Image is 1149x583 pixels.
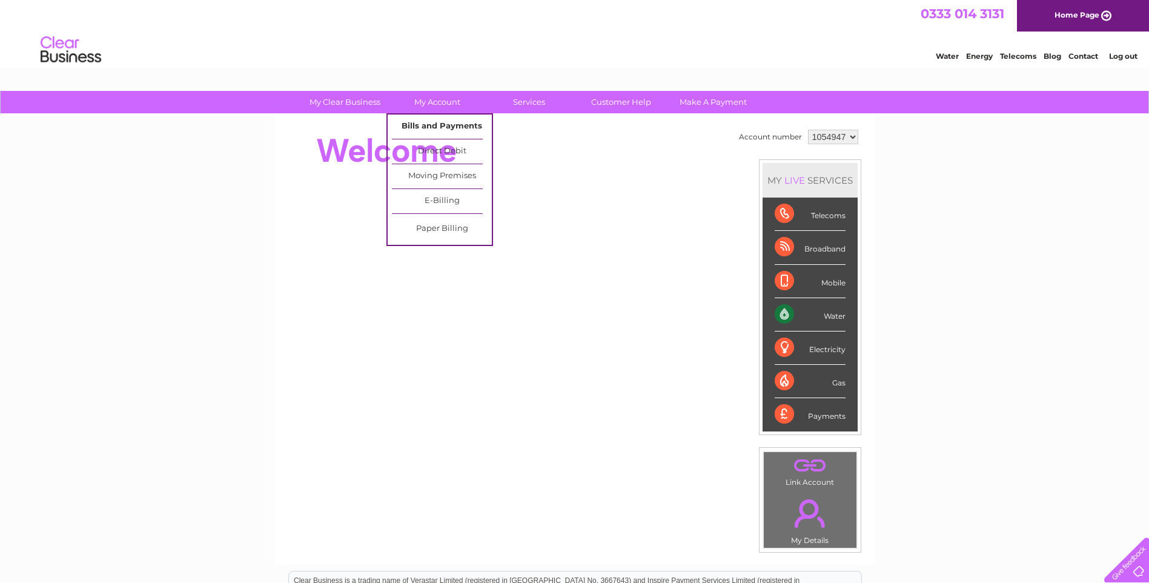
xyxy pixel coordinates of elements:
[775,365,846,398] div: Gas
[1068,52,1098,61] a: Contact
[763,451,857,490] td: Link Account
[921,6,1004,21] a: 0333 014 3131
[387,91,487,113] a: My Account
[1000,52,1036,61] a: Telecoms
[392,217,492,241] a: Paper Billing
[767,492,853,535] a: .
[775,398,846,431] div: Payments
[775,331,846,365] div: Electricity
[782,175,807,186] div: LIVE
[479,91,579,113] a: Services
[763,163,858,198] div: MY SERVICES
[40,32,102,68] img: logo.png
[289,7,861,59] div: Clear Business is a trading name of Verastar Limited (registered in [GEOGRAPHIC_DATA] No. 3667643...
[775,265,846,298] div: Mobile
[663,91,763,113] a: Make A Payment
[392,189,492,213] a: E-Billing
[1109,52,1137,61] a: Log out
[767,455,853,476] a: .
[775,231,846,264] div: Broadband
[775,198,846,231] div: Telecoms
[763,489,857,548] td: My Details
[775,298,846,331] div: Water
[392,115,492,139] a: Bills and Payments
[571,91,671,113] a: Customer Help
[1044,52,1061,61] a: Blog
[936,52,959,61] a: Water
[966,52,993,61] a: Energy
[295,91,395,113] a: My Clear Business
[392,139,492,164] a: Direct Debit
[736,127,805,147] td: Account number
[392,164,492,188] a: Moving Premises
